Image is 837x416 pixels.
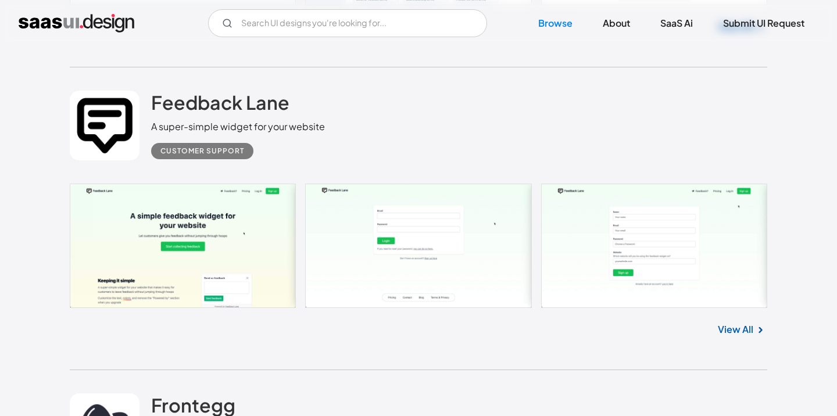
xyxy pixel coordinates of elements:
a: SaaS Ai [646,10,707,36]
div: A super-simple widget for your website [151,120,325,134]
a: Feedback Lane [151,91,289,120]
input: Search UI designs you're looking for... [208,9,487,37]
form: Email Form [208,9,487,37]
a: home [19,14,134,33]
a: Browse [524,10,586,36]
a: About [589,10,644,36]
a: Submit UI Request [709,10,818,36]
h2: Feedback Lane [151,91,289,114]
div: Customer Support [160,144,244,158]
a: View All [718,322,753,336]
